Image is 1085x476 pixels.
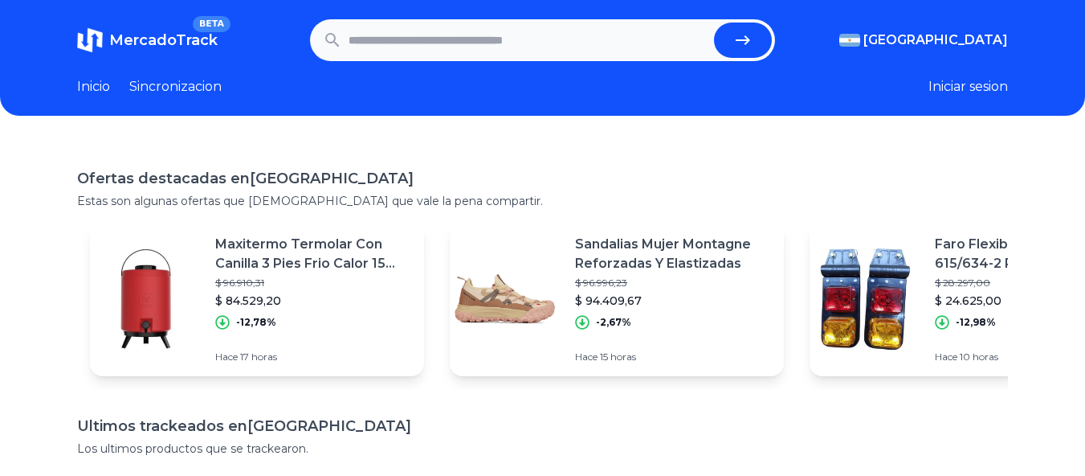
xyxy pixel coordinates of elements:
[77,27,218,53] a: MercadoTrackBETA
[90,243,202,355] img: Featured image
[77,167,1008,190] h1: Ofertas destacadas en [GEOGRAPHIC_DATA]
[810,243,922,355] img: Featured image
[215,293,411,309] p: $ 84.529,20
[215,235,411,273] p: Maxitermo Termolar Con Canilla 3 Pies Frio Calor 15 Litros
[215,351,411,363] p: Hace 17 horas
[90,222,424,376] a: Featured imageMaxitermo Termolar Con Canilla 3 Pies Frio Calor 15 Litros$ 96.910,31$ 84.529,20-12...
[77,441,1008,457] p: Los ultimos productos que se trackearon.
[863,31,1008,50] span: [GEOGRAPHIC_DATA]
[956,316,996,329] p: -12,98%
[596,316,631,329] p: -2,67%
[450,243,562,355] img: Featured image
[928,77,1008,96] button: Iniciar sesion
[77,77,110,96] a: Inicio
[129,77,222,96] a: Sincronizacion
[839,31,1008,50] button: [GEOGRAPHIC_DATA]
[839,34,860,47] img: Argentina
[193,16,230,32] span: BETA
[575,235,771,273] p: Sandalias Mujer Montagne Reforzadas Y Elastizadas
[236,316,276,329] p: -12,78%
[77,193,1008,209] p: Estas son algunas ofertas que [DEMOGRAPHIC_DATA] que vale la pena compartir.
[109,31,218,49] span: MercadoTrack
[575,277,771,289] p: $ 96.996,23
[77,27,103,53] img: MercadoTrack
[77,415,1008,437] h1: Ultimos trackeados en [GEOGRAPHIC_DATA]
[575,351,771,363] p: Hace 15 horas
[215,277,411,289] p: $ 96.910,31
[450,222,784,376] a: Featured imageSandalias Mujer Montagne Reforzadas Y Elastizadas$ 96.996,23$ 94.409,67-2,67%Hace 1...
[575,293,771,309] p: $ 94.409,67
